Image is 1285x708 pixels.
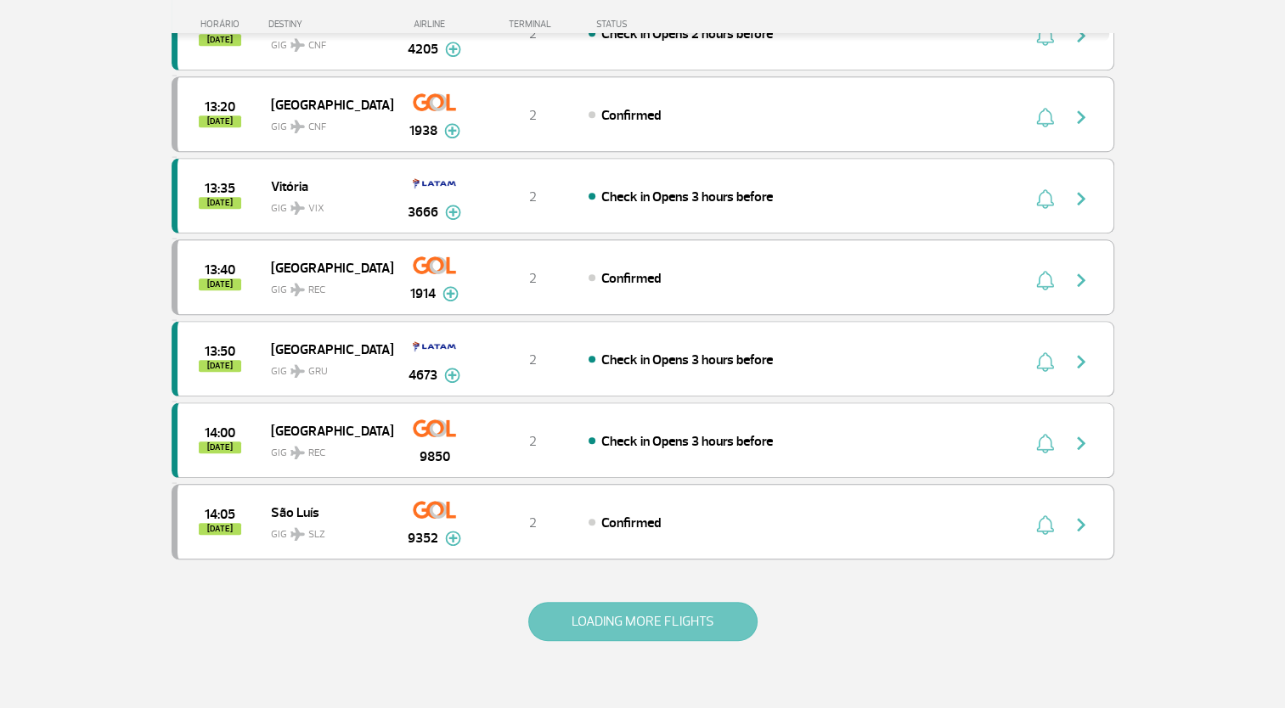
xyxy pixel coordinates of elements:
img: mais-info-painel-voo.svg [445,205,461,220]
span: GIG [271,110,380,135]
span: GIG [271,273,380,298]
span: GIG [271,355,380,379]
span: Confirmed [601,270,661,287]
span: SLZ [308,527,325,542]
span: 4673 [409,365,437,385]
span: [DATE] [199,278,241,290]
span: 2 [529,25,537,42]
img: seta-direita-painel-voo.svg [1071,433,1091,453]
span: [DATE] [199,197,241,209]
span: [DATE] [199,441,241,453]
span: GRU [308,364,328,379]
span: 1914 [410,284,436,304]
img: destiny_airplane.svg [290,446,305,459]
span: Confirmed [601,107,661,124]
span: Check in Opens 3 hours before [601,433,773,450]
span: CNF [308,120,326,135]
span: [GEOGRAPHIC_DATA] [271,338,380,360]
img: seta-direita-painel-voo.svg [1071,107,1091,127]
img: mais-info-painel-voo.svg [444,368,460,383]
span: Check in Opens 3 hours before [601,188,773,205]
img: mais-info-painel-voo.svg [445,531,461,546]
button: LOADING MORE FLIGHTS [528,602,758,641]
img: sino-painel-voo.svg [1036,270,1054,290]
span: Vitória [271,175,380,197]
img: sino-painel-voo.svg [1036,188,1054,209]
span: 2025-09-30 13:50:00 [205,346,235,357]
span: [DATE] [199,523,241,535]
img: destiny_airplane.svg [290,38,305,52]
img: destiny_airplane.svg [290,364,305,378]
span: REC [308,283,325,298]
img: destiny_airplane.svg [290,120,305,133]
span: 2 [529,270,537,287]
span: 4205 [408,39,438,59]
span: 3666 [408,202,438,222]
span: REC [308,446,325,461]
img: destiny_airplane.svg [290,201,305,215]
span: 2025-09-30 13:40:00 [205,264,235,276]
img: seta-direita-painel-voo.svg [1071,188,1091,209]
img: seta-direita-painel-voo.svg [1071,351,1091,372]
span: CNF [308,38,326,53]
span: [GEOGRAPHIC_DATA] [271,419,380,441]
span: VIX [308,201,324,216]
span: 2025-09-30 13:35:00 [205,183,235,194]
span: Check in Opens 3 hours before [601,351,773,368]
span: 2025-09-30 14:00:00 [205,427,235,439]
div: AIRLINE [392,19,477,30]
img: mais-info-painel-voo.svg [442,286,459,301]
span: [GEOGRAPHIC_DATA] [271,93,380,115]
div: STATUS [588,19,726,30]
span: 2025-09-30 13:20:00 [205,101,235,113]
div: HORÁRIO [177,19,269,30]
img: seta-direita-painel-voo.svg [1071,270,1091,290]
img: sino-painel-voo.svg [1036,514,1054,535]
span: 2 [529,188,537,205]
img: sino-painel-voo.svg [1036,107,1054,127]
span: São Luís [271,501,380,523]
span: GIG [271,436,380,461]
img: sino-painel-voo.svg [1036,433,1054,453]
span: 2 [529,107,537,124]
span: 9352 [408,528,438,548]
span: 2025-09-30 14:05:00 [205,509,235,520]
span: 2 [529,433,537,450]
span: Confirmed [601,514,661,531]
img: mais-info-painel-voo.svg [445,42,461,57]
span: GIG [271,518,380,542]
span: 2 [529,514,537,531]
span: [DATE] [199,360,241,372]
span: [DATE] [199,115,241,127]
span: [GEOGRAPHIC_DATA] [271,256,380,278]
img: destiny_airplane.svg [290,527,305,541]
span: 1938 [409,121,437,141]
img: seta-direita-painel-voo.svg [1071,514,1091,535]
div: TERMINAL [477,19,588,30]
img: destiny_airplane.svg [290,283,305,296]
span: 9850 [420,447,450,467]
span: Check in Opens 2 hours before [601,25,773,42]
span: 2 [529,351,537,368]
span: GIG [271,192,380,216]
img: mais-info-painel-voo.svg [444,123,460,138]
div: DESTINY [268,19,392,30]
img: sino-painel-voo.svg [1036,351,1054,372]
